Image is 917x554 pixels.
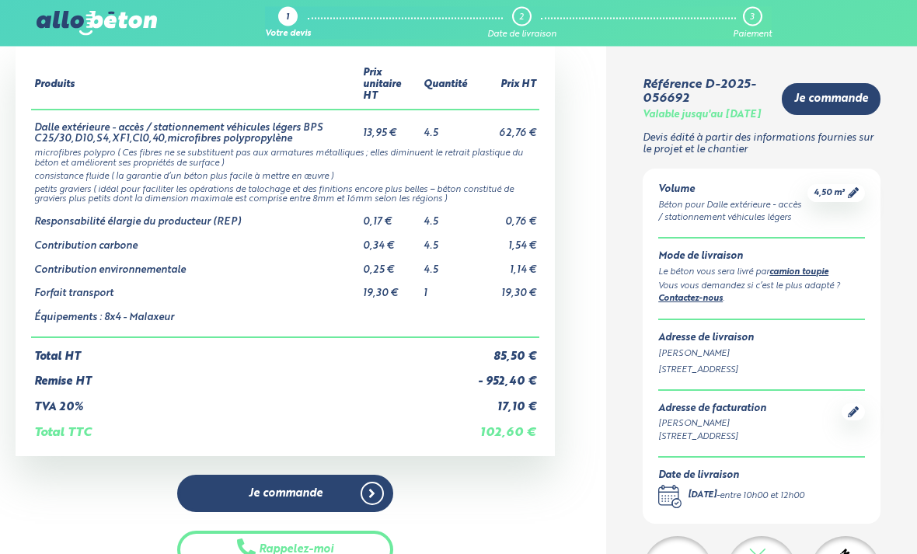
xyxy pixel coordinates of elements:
a: Contactez-nous [658,294,723,303]
span: Je commande [249,488,323,501]
td: 62,76 € [472,110,539,146]
td: 4.5 [420,110,473,146]
div: Volume [658,184,807,196]
td: Contribution carbone [31,229,360,253]
a: 3 Paiement [733,7,772,40]
div: [PERSON_NAME] [658,417,766,430]
td: consistance fluide ( la garantie d’un béton plus facile à mettre en œuvre ) [31,169,539,183]
td: 4.5 [420,205,473,229]
div: Votre devis [265,30,311,40]
a: Je commande [177,476,393,514]
div: [PERSON_NAME] [658,347,865,361]
td: 1 [420,277,473,301]
div: Référence D-2025-056692 [643,78,769,106]
div: Date de livraison [487,30,556,40]
th: Produits [31,62,360,110]
td: 19,30 € [360,277,420,301]
th: Prix unitaire HT [360,62,420,110]
td: Remise HT [31,364,472,389]
td: 13,95 € [360,110,420,146]
div: Béton pour Dalle extérieure - accès / stationnement véhicules légers [658,199,807,225]
th: Prix HT [472,62,539,110]
a: camion toupie [769,268,828,277]
div: Vous vous demandez si c’est le plus adapté ? . [658,280,865,307]
td: - 952,40 € [472,364,539,389]
td: Contribution environnementale [31,253,360,277]
div: 2 [519,12,524,23]
td: 0,34 € [360,229,420,253]
div: [STREET_ADDRESS] [658,364,865,377]
div: Adresse de facturation [658,403,766,415]
th: Quantité [420,62,473,110]
div: Paiement [733,30,772,40]
div: Le béton vous sera livré par [658,266,865,280]
div: 3 [750,12,754,23]
td: microfibres polypro ( Ces fibres ne se substituent pas aux armatures métalliques ; elles diminuen... [31,146,539,169]
td: Forfait transport [31,277,360,301]
td: 0,76 € [472,205,539,229]
td: 1,14 € [472,253,539,277]
a: 2 Date de livraison [487,7,556,40]
td: 1,54 € [472,229,539,253]
div: - [688,490,804,503]
td: 102,60 € [472,414,539,441]
td: 0,17 € [360,205,420,229]
div: [DATE] [688,490,717,503]
td: 85,50 € [472,338,539,364]
p: Devis édité à partir des informations fournies sur le projet et le chantier [643,133,880,155]
td: 19,30 € [472,277,539,301]
td: 4.5 [420,253,473,277]
div: Date de livraison [658,470,804,482]
td: Total HT [31,338,472,364]
td: TVA 20% [31,389,472,415]
td: Équipements : 8x4 - Malaxeur [31,301,360,338]
div: Valable jusqu'au [DATE] [643,110,761,121]
div: entre 10h00 et 12h00 [720,490,804,503]
td: 4.5 [420,229,473,253]
div: 1 [286,13,289,23]
td: petits graviers ( idéal pour faciliter les opérations de talochage et des finitions encore plus b... [31,183,539,206]
td: Dalle extérieure - accès / stationnement véhicules légers BPS C25/30,D10,S4,XF1,Cl0,40,microfibre... [31,110,360,146]
a: Je commande [782,83,880,115]
td: 0,25 € [360,253,420,277]
div: Mode de livraison [658,251,865,263]
span: Je commande [794,92,868,106]
div: Adresse de livraison [658,333,865,344]
td: Total TTC [31,414,472,441]
a: 1 Votre devis [265,7,311,40]
div: [STREET_ADDRESS] [658,430,766,444]
td: 17,10 € [472,389,539,415]
td: Responsabilité élargie du producteur (REP) [31,205,360,229]
img: allobéton [37,11,156,36]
